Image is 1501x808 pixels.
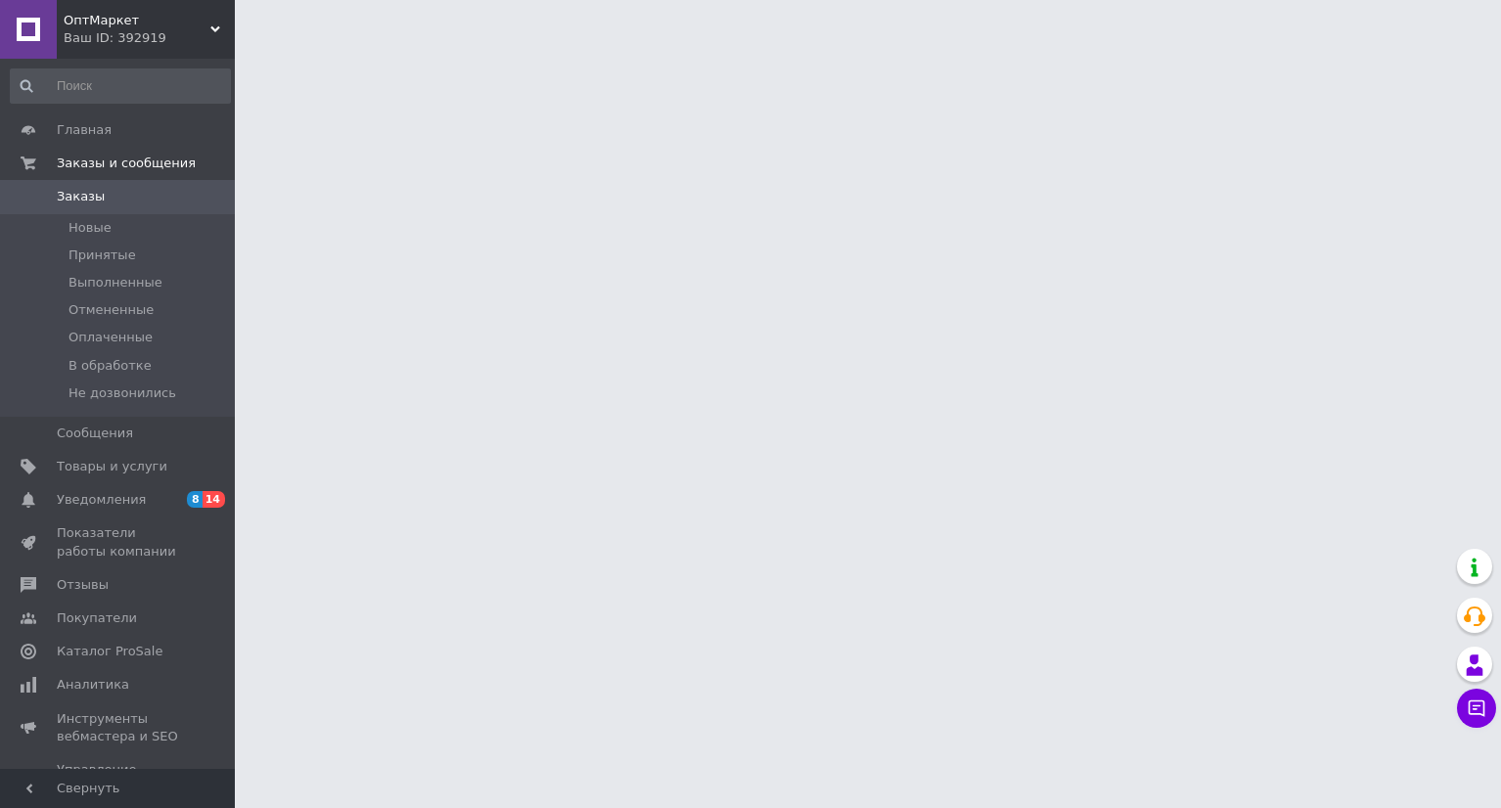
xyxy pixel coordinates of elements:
[57,710,181,745] span: Инструменты вебмастера и SEO
[57,524,181,560] span: Показатели работы компании
[64,29,235,47] div: Ваш ID: 392919
[68,329,153,346] span: Оплаченные
[187,491,203,508] span: 8
[203,491,225,508] span: 14
[57,121,112,139] span: Главная
[57,425,133,442] span: Сообщения
[57,761,181,796] span: Управление сайтом
[68,219,112,237] span: Новые
[68,274,162,292] span: Выполненные
[57,676,129,694] span: Аналитика
[1457,689,1496,728] button: Чат с покупателем
[10,68,231,104] input: Поиск
[57,458,167,475] span: Товары и услуги
[68,247,136,264] span: Принятые
[57,491,146,509] span: Уведомления
[57,609,137,627] span: Покупатели
[57,576,109,594] span: Отзывы
[57,155,196,172] span: Заказы и сообщения
[68,357,152,375] span: В обработке
[68,384,176,402] span: Не дозвонились
[57,188,105,205] span: Заказы
[64,12,210,29] span: ОптМаркет
[68,301,154,319] span: Отмененные
[57,643,162,660] span: Каталог ProSale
